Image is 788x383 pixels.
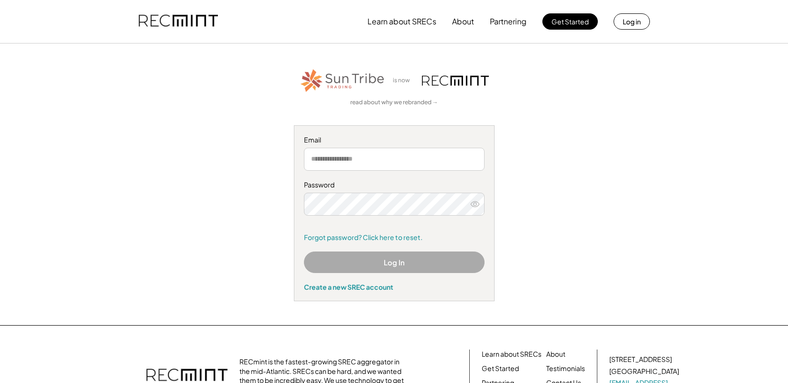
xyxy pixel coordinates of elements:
img: STT_Horizontal_Logo%2B-%2BColor.png [300,67,386,94]
a: Get Started [482,364,519,373]
button: Learn about SRECs [367,12,436,31]
img: recmint-logotype%403x.png [422,76,489,86]
img: recmint-logotype%403x.png [139,5,218,38]
button: About [452,12,474,31]
button: Get Started [542,13,598,30]
div: Password [304,180,485,190]
div: [STREET_ADDRESS] [609,355,672,364]
button: Partnering [490,12,527,31]
a: About [546,350,565,359]
button: Log in [614,13,650,30]
div: Create a new SREC account [304,283,485,291]
div: is now [390,77,417,85]
a: read about why we rebranded → [350,98,438,107]
button: Log In [304,252,485,273]
a: Learn about SRECs [482,350,541,359]
div: Email [304,135,485,145]
a: Testimonials [546,364,585,373]
a: Forgot password? Click here to reset. [304,233,485,242]
div: [GEOGRAPHIC_DATA] [609,367,679,376]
